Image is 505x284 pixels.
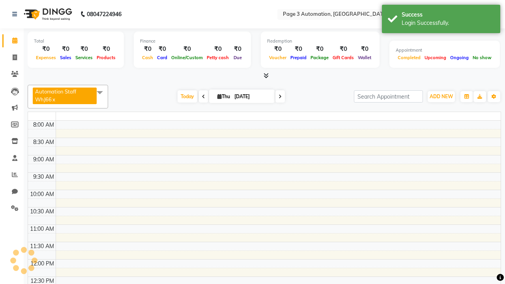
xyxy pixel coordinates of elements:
div: 10:30 AM [28,207,56,216]
span: Completed [396,55,423,60]
b: 08047224946 [87,3,122,25]
span: No show [471,55,494,60]
input: 2025-10-02 [232,91,271,103]
div: 9:00 AM [32,155,56,164]
span: Ongoing [448,55,471,60]
div: Login Successfully. [402,19,494,27]
span: Today [178,90,197,103]
span: Card [155,55,169,60]
div: ₹0 [205,45,231,54]
img: logo [20,3,74,25]
div: ₹0 [140,45,155,54]
div: 12:00 PM [29,260,56,268]
div: ₹0 [169,45,205,54]
div: ₹0 [58,45,73,54]
div: ₹0 [73,45,95,54]
div: Success [402,11,494,19]
span: ADD NEW [430,93,453,99]
span: Voucher [267,55,288,60]
div: Redemption [267,38,373,45]
div: 11:00 AM [28,225,56,233]
div: 8:30 AM [32,138,56,146]
div: ₹0 [267,45,288,54]
span: Products [95,55,118,60]
span: Package [309,55,331,60]
span: Cash [140,55,155,60]
div: ₹0 [34,45,58,54]
input: Search Appointment [354,90,423,103]
div: 8:00 AM [32,121,56,129]
div: ₹0 [331,45,356,54]
button: ADD NEW [428,91,455,102]
a: x [52,96,55,103]
div: ₹0 [309,45,331,54]
div: Finance [140,38,245,45]
div: ₹0 [288,45,309,54]
div: ₹0 [231,45,245,54]
div: ₹0 [356,45,373,54]
div: ₹0 [95,45,118,54]
div: 10:00 AM [28,190,56,198]
div: Appointment [396,47,494,54]
span: Thu [215,93,232,99]
div: 11:30 AM [28,242,56,250]
div: 9:30 AM [32,173,56,181]
span: Prepaid [288,55,309,60]
span: Wallet [356,55,373,60]
div: Total [34,38,118,45]
span: Gift Cards [331,55,356,60]
span: Sales [58,55,73,60]
span: Petty cash [205,55,231,60]
div: ₹0 [155,45,169,54]
span: Services [73,55,95,60]
span: Automation Staff WhJ66 [35,88,76,103]
span: Due [232,55,244,60]
span: Online/Custom [169,55,205,60]
span: Expenses [34,55,58,60]
span: Upcoming [423,55,448,60]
